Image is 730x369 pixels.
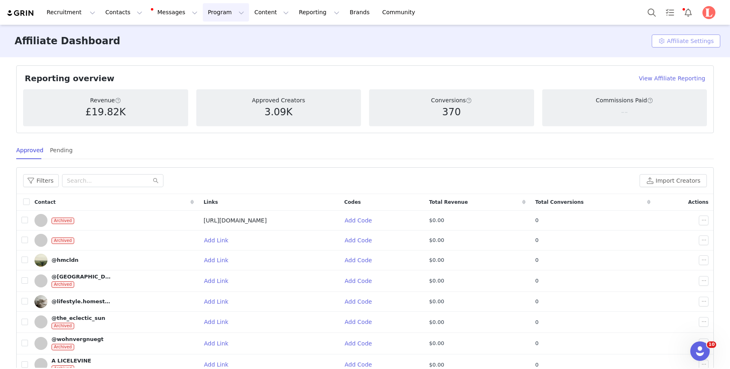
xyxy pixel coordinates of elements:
button: Import Creators [640,174,707,187]
span: Archived [52,218,74,224]
span: $0.00 [429,361,444,369]
a: Community [378,3,424,22]
div: @lifestyle.homestyle [52,298,112,305]
img: 5c39150d-2fad-48fb-9fcf-f1c77396d7ad--s.jpg [34,254,47,267]
button: Affiliate Settings [652,35,720,47]
div: @[GEOGRAPHIC_DATA] [52,274,112,280]
span: 0 [535,318,539,326]
button: Add Link [204,234,235,247]
button: Search [643,3,661,22]
button: Messages [148,3,202,22]
h5: £19.82K [85,105,126,119]
button: Program [203,3,249,22]
div: Actions [655,195,713,209]
button: Add Code [344,295,378,308]
button: Add Link [204,274,235,287]
span: $0.00 [429,216,444,224]
h2: Reporting overview [25,72,114,84]
button: Profile [698,6,724,19]
div: Approved [16,141,43,160]
span: $0.00 [429,277,444,285]
div: @hmcldn [52,257,79,263]
img: grin logo [6,9,35,17]
button: Add Link [204,254,235,267]
button: Content [249,3,294,22]
span: $0.00 [429,236,444,244]
a: Brands [345,3,377,22]
a: Tasks [661,3,679,22]
button: Add Code [344,234,378,247]
span: 0 [535,339,539,347]
span: 0 [535,361,539,369]
p: Approved Creators [252,96,305,105]
p: Revenue [90,96,121,105]
button: Add Code [344,254,378,267]
span: 0 [535,216,539,224]
button: Reporting [294,3,344,22]
p: Commissions Paid [596,96,653,105]
img: d9c6fb0a-f2eb-4dfe-bf3d-9d7fff3e8a21.png [702,6,715,19]
span: Contact [34,199,56,206]
button: Add Code [344,274,378,287]
span: 0 [535,298,539,306]
div: Pending [50,141,73,160]
span: Archived [52,323,74,329]
button: Notifications [679,3,697,22]
span: Archived [52,281,74,288]
div: A LICELEVINE [52,358,91,364]
i: icon: search [153,178,159,183]
button: Add Link [204,337,235,350]
span: Total Conversions [535,199,584,206]
button: Add Link [204,315,235,328]
button: Add Link [204,295,235,308]
button: Filters [23,174,59,187]
p: Conversions [431,96,472,105]
span: Archived [52,344,74,350]
span: [URL][DOMAIN_NAME] [204,217,267,224]
button: Add Code [344,337,378,350]
div: @the_eclectic_sun [52,315,105,322]
span: Total Revenue [429,199,468,206]
span: 0 [535,236,539,244]
h5: 3.09K [264,105,292,119]
button: Recruitment [42,3,100,22]
div: @wohnvergnuegt [52,336,103,343]
span: $0.00 [429,298,444,306]
h3: Affiliate Dashboard [15,34,120,48]
button: Add Code [344,315,378,328]
span: $0.00 [429,318,444,326]
span: $0.00 [429,339,444,347]
img: a1e10d85-28a7-4fb7-9f16-10d8047cb946.jpg [34,295,47,308]
h5: -- [621,105,628,119]
span: 0 [535,277,539,285]
input: Search... [62,174,163,187]
span: 0 [535,256,539,264]
span: 10 [707,341,716,348]
span: Codes [344,199,361,206]
span: $0.00 [429,256,444,264]
h5: 370 [442,105,461,119]
a: View Affiliate Reporting [639,74,705,83]
iframe: Intercom live chat [690,341,710,361]
span: Archived [52,237,74,244]
button: Contacts [101,3,147,22]
button: Add Code [344,214,378,227]
span: Links [204,199,218,206]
